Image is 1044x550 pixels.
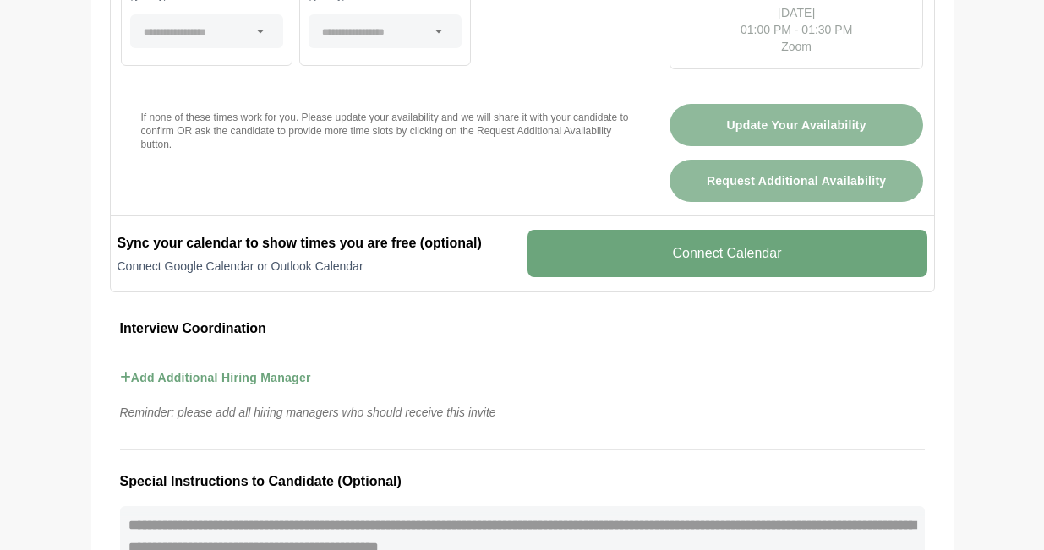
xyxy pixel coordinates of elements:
h2: Sync your calendar to show times you are free (optional) [118,233,517,253]
p: If none of these times work for you. Please update your availability and we will share it with yo... [141,111,629,151]
button: Request Additional Availability [670,160,924,202]
h3: Special Instructions to Candidate (Optional) [120,471,925,493]
p: Zoom [727,38,866,55]
v-button: Connect Calendar [527,230,927,277]
h3: Interview Coordination [120,318,925,340]
p: Reminder: please add all hiring managers who should receive this invite [110,402,935,422]
p: [DATE] [727,4,866,21]
p: Connect Google Calendar or Outlook Calendar [118,258,517,275]
p: 01:00 PM - 01:30 PM [727,21,866,38]
button: Update Your Availability [670,104,924,146]
button: Add Additional Hiring Manager [120,353,311,402]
